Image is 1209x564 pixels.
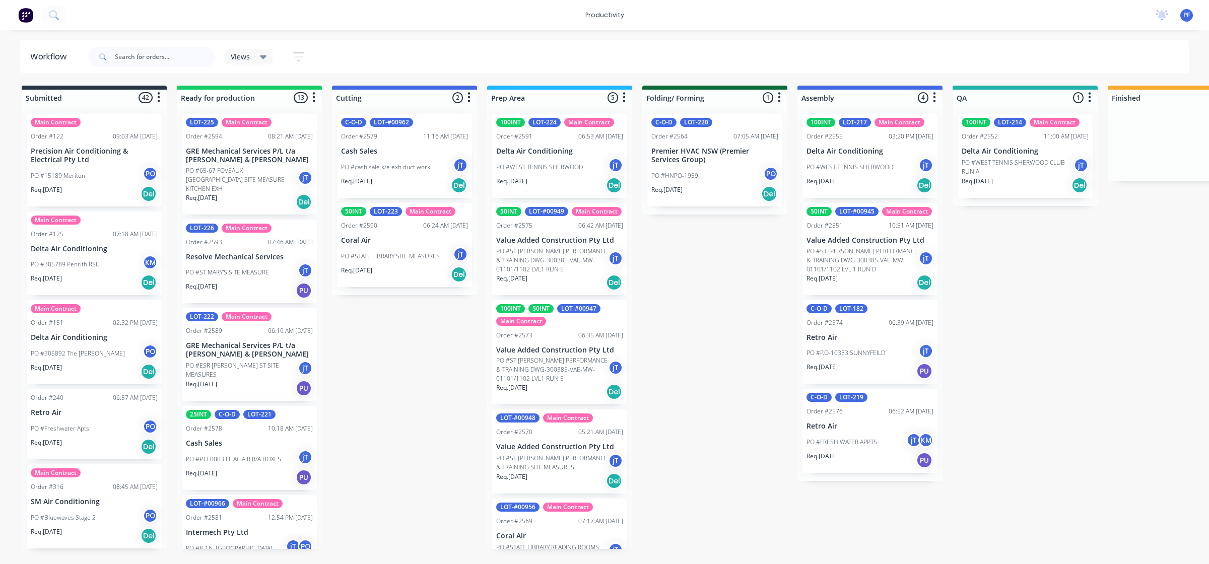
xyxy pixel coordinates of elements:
[186,224,218,233] div: LOT-226
[423,132,468,141] div: 11:16 AM [DATE]
[31,527,62,536] p: Req. [DATE]
[31,230,63,239] div: Order #125
[186,253,313,261] p: Resolve Mechanical Services
[492,114,627,198] div: 100INTLOT-224Main ContractOrder #259106:53 AM [DATE]Delta Air ConditioningPO #WEST TENNIS SHERWOO...
[680,118,712,127] div: LOT-220
[222,224,272,233] div: Main Contract
[651,132,688,141] div: Order #2564
[186,544,273,553] p: PO #8-16- [GEOGRAPHIC_DATA]
[113,482,158,491] div: 08:45 AM [DATE]
[296,469,312,485] div: PU
[496,356,608,383] p: PO #ST [PERSON_NAME] PERFORMANCE & TRAINING DWG-300385-VAE-MW-01101/1102 LVL1 RUN E
[115,47,215,67] input: Search for orders...
[268,238,313,247] div: 07:46 AM [DATE]
[296,194,312,210] div: Del
[186,132,222,141] div: Order #2594
[1044,132,1089,141] div: 11:00 AM [DATE]
[182,220,317,304] div: LOT-226Main ContractOrder #259307:46 AM [DATE]Resolve Mechanical ServicesPO #ST MARY'S SITE MEASU...
[186,238,222,247] div: Order #2593
[496,118,525,127] div: 100INT
[141,186,157,202] div: Del
[370,207,402,216] div: LOT-223
[453,158,468,173] div: jT
[453,247,468,262] div: jT
[296,380,312,396] div: PU
[918,251,933,266] div: jT
[807,207,832,216] div: 50INT
[143,166,158,181] div: PO
[451,177,467,193] div: Del
[337,114,472,198] div: C-O-DLOT-#00962Order #257911:16 AM [DATE]Cash SalesPO #cash sale k/e exh duct workjTReq.[DATE]Del
[143,344,158,359] div: PO
[492,409,627,493] div: LOT-#00948Main ContractOrder #257005:21 AM [DATE]Value Added Construction Pty LtdPO #ST [PERSON_N...
[761,186,777,202] div: Del
[31,363,62,372] p: Req. [DATE]
[31,498,158,506] p: SM Air Conditioning
[578,517,623,526] div: 07:17 AM [DATE]
[807,304,832,313] div: C-O-D
[337,203,472,287] div: 50INTLOT-223Main ContractOrder #259006:24 AM [DATE]Coral AirPO #STATE LIBRARY SITE MEASURESjTReq....
[30,51,72,63] div: Workflow
[807,393,832,402] div: C-O-D
[496,543,608,561] p: PO #STATE LIBRARY READING ROOMS SITE MEASURES
[370,118,413,127] div: LOT-#00962
[492,300,627,405] div: 100INT50INTLOT-#00947Main ContractOrder #257306:35 AM [DATE]Value Added Construction Pty LtdPO #S...
[608,251,623,266] div: jT
[807,274,838,283] p: Req. [DATE]
[268,424,313,433] div: 10:18 AM [DATE]
[651,118,677,127] div: C-O-D
[27,464,162,548] div: Main ContractOrder #31608:45 AM [DATE]SM Air ConditioningPO #Bluewaves Stage 2POReq.[DATE]Del
[839,118,871,127] div: LOT-217
[606,274,622,291] div: Del
[962,132,998,141] div: Order #2552
[807,363,838,372] p: Req. [DATE]
[733,132,778,141] div: 07:05 AM [DATE]
[496,236,623,245] p: Value Added Construction Pty Ltd
[31,147,158,164] p: Precision Air Conditioning & Electrical Pty Ltd
[113,393,158,402] div: 06:57 AM [DATE]
[578,331,623,340] div: 06:35 AM [DATE]
[578,428,623,437] div: 05:21 AM [DATE]
[31,245,158,253] p: Delta Air Conditioning
[341,118,366,127] div: C-O-D
[113,132,158,141] div: 09:03 AM [DATE]
[525,207,568,216] div: LOT-#00949
[543,503,593,512] div: Main Contract
[186,455,281,464] p: PO #P.O-0003 LILAC AIR R/A BOXES
[186,380,217,389] p: Req. [DATE]
[186,118,218,127] div: LOT-225
[916,452,932,468] div: PU
[298,539,313,554] div: PO
[962,147,1089,156] p: Delta Air Conditioning
[807,132,843,141] div: Order #2555
[141,439,157,455] div: Del
[496,472,527,481] p: Req. [DATE]
[918,158,933,173] div: jT
[27,300,162,384] div: Main ContractOrder #15102:32 PM [DATE]Delta Air ConditioningPO #305892 The [PERSON_NAME]POReq.[DA...
[496,304,525,313] div: 100INT
[496,503,540,512] div: LOT-#00956
[231,51,250,62] span: Views
[298,361,313,376] div: jT
[496,331,532,340] div: Order #2573
[496,177,527,186] p: Req. [DATE]
[651,171,698,180] p: PO #HNPO-1959
[186,282,217,291] p: Req. [DATE]
[807,422,933,431] p: Retro Air
[1073,158,1089,173] div: jT
[807,348,885,358] p: PO #P.O-10333 SUNNYFEILD
[31,468,81,477] div: Main Contract
[802,300,937,384] div: C-O-DLOT-182Order #257406:39 AM [DATE]Retro AirPO #P.O-10333 SUNNYFEILDjTReq.[DATE]PU
[186,499,229,508] div: LOT-#00966
[962,118,990,127] div: 100INT
[298,170,313,185] div: jT
[341,207,366,216] div: 50INT
[31,260,99,269] p: PO #305789 Penrith RSL
[875,118,924,127] div: Main Contract
[496,274,527,283] p: Req. [DATE]
[882,207,932,216] div: Main Contract
[651,147,778,164] p: Premier HVAC NSW (Premier Services Group)
[906,433,921,448] div: jT
[182,308,317,401] div: LOT-222Main ContractOrder #258906:10 AM [DATE]GRE Mechanical Services P/L t/a [PERSON_NAME] & [PE...
[918,343,933,359] div: jT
